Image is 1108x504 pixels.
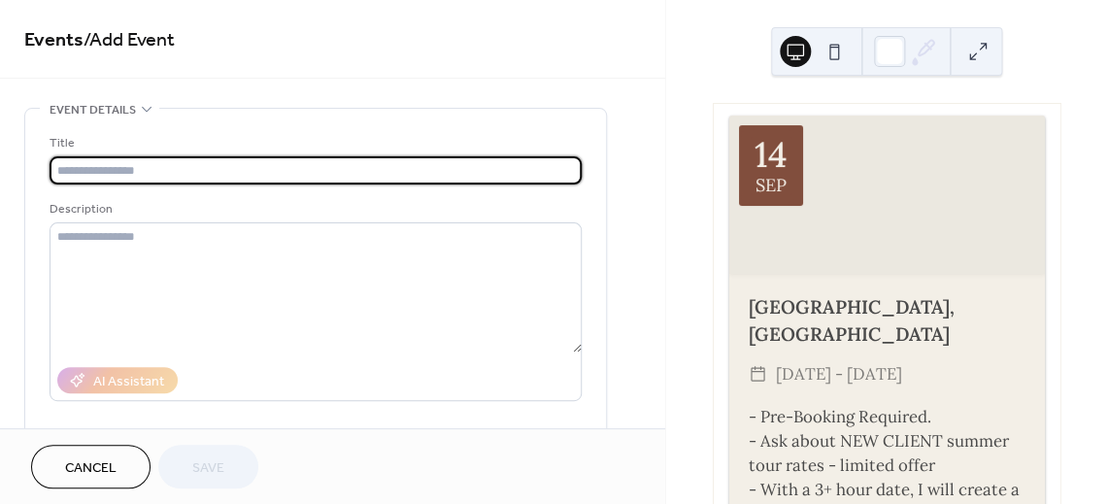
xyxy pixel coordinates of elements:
div: Sep [755,177,787,194]
span: [DATE] - [DATE] [776,360,902,388]
div: Description [50,199,578,219]
div: Location [50,424,578,445]
div: ​ [749,360,767,388]
div: 14 [755,137,788,172]
span: Event details [50,100,136,120]
div: Title [50,133,578,153]
button: Cancel [31,445,151,488]
span: / Add Event [84,21,175,59]
div: [GEOGRAPHIC_DATA], [GEOGRAPHIC_DATA] [729,293,1045,350]
span: Cancel [65,458,117,479]
a: Events [24,21,84,59]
